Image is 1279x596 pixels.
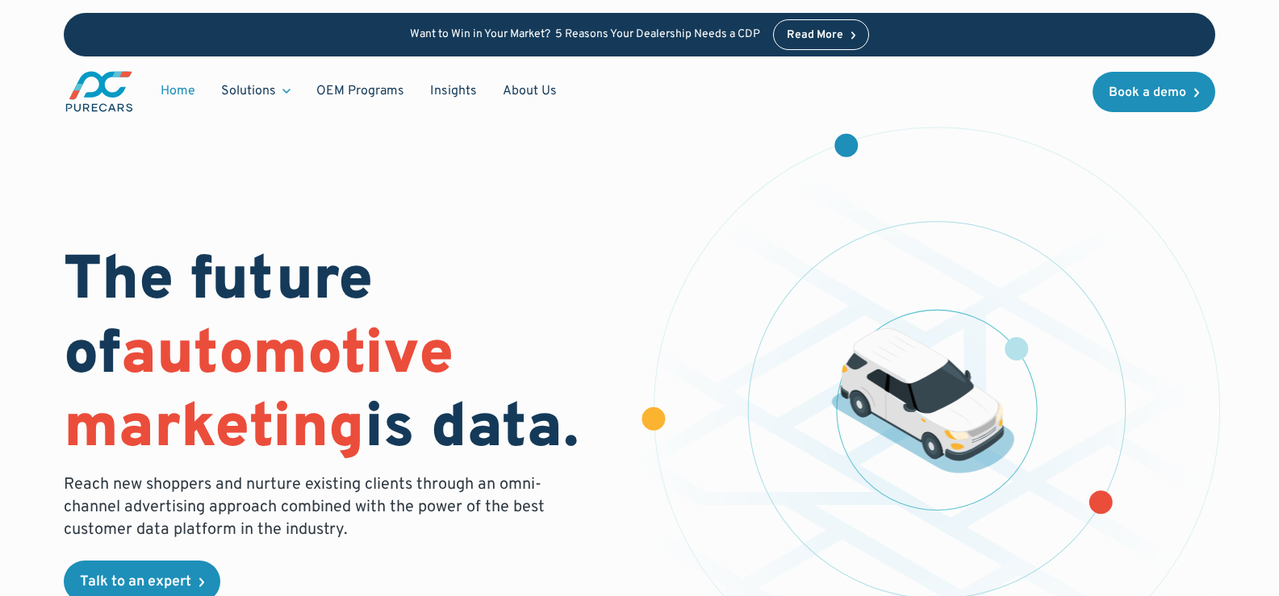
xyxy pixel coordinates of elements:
[64,318,454,469] span: automotive marketing
[64,69,135,114] a: main
[148,76,208,106] a: Home
[1109,86,1186,99] div: Book a demo
[410,28,760,42] p: Want to Win in Your Market? 5 Reasons Your Dealership Needs a CDP
[64,69,135,114] img: purecars logo
[1093,72,1215,112] a: Book a demo
[773,19,870,50] a: Read More
[221,82,276,100] div: Solutions
[787,30,843,41] div: Read More
[64,246,620,467] h1: The future of is data.
[490,76,570,106] a: About Us
[80,575,191,590] div: Talk to an expert
[303,76,417,106] a: OEM Programs
[208,76,303,106] div: Solutions
[417,76,490,106] a: Insights
[64,473,554,541] p: Reach new shoppers and nurture existing clients through an omni-channel advertising approach comb...
[832,328,1015,473] img: illustration of a vehicle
